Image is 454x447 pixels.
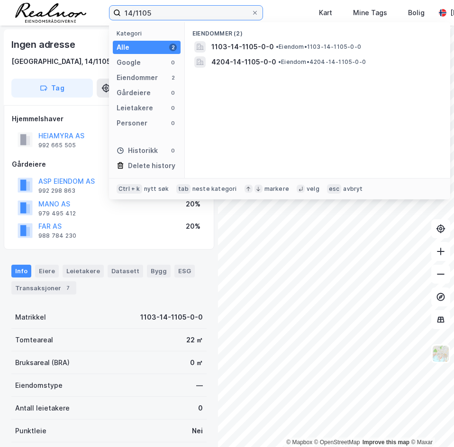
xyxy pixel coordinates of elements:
div: Ingen adresse [11,37,77,52]
div: Eiere [35,265,59,277]
div: velg [307,185,319,193]
div: Leietakere [63,265,104,277]
a: OpenStreetMap [314,439,360,446]
div: Hjemmelshaver [12,113,206,125]
div: Datasett [108,265,143,277]
div: 992 298 863 [38,187,75,195]
div: Eiendomstype [15,380,63,391]
div: Alle [117,42,129,53]
span: • [276,43,279,50]
span: Eiendom • 1103-14-1105-0-0 [276,43,361,51]
div: 988 784 230 [38,232,76,240]
div: 992 665 505 [38,142,76,149]
div: avbryt [343,185,363,193]
div: 2 [169,44,177,51]
div: 20% [186,221,200,232]
div: 0 ㎡ [190,357,203,368]
div: 0 [169,89,177,97]
a: Mapbox [286,439,312,446]
div: Nei [192,425,203,437]
img: Z [432,345,450,363]
iframe: Chat Widget [407,402,454,447]
div: ESG [174,265,195,277]
div: Kart [319,7,332,18]
div: Gårdeiere [12,159,206,170]
input: Søk på adresse, matrikkel, gårdeiere, leietakere eller personer [121,6,251,20]
div: Eiendommer [117,72,158,83]
div: — [196,380,203,391]
div: 1103-14-1105-0-0 [140,312,203,323]
div: neste kategori [192,185,237,193]
div: Punktleie [15,425,46,437]
div: Tomteareal [15,334,53,346]
span: 4204-14-1105-0-0 [211,56,276,68]
span: Eiendom • 4204-14-1105-0-0 [278,58,366,66]
div: Personer [117,117,147,129]
div: 0 [169,119,177,127]
a: Improve this map [363,439,409,446]
div: Historikk [117,145,158,156]
div: Google [117,57,141,68]
button: Tag [11,79,93,98]
div: 979 495 412 [38,210,76,217]
div: Bygg [147,265,171,277]
div: Eiendommer (2) [185,22,450,39]
span: • [278,58,281,65]
div: nytt søk [144,185,169,193]
div: 0 [169,59,177,66]
div: Transaksjoner [11,281,76,295]
div: markere [264,185,289,193]
span: 1103-14-1105-0-0 [211,41,274,53]
div: 7 [63,283,73,293]
div: 2 [169,74,177,81]
div: tab [176,184,191,194]
div: Kategori [117,30,181,37]
div: Antall leietakere [15,402,70,414]
div: Bolig [408,7,425,18]
div: Ctrl + k [117,184,142,194]
div: Gårdeiere [117,87,151,98]
div: Leietakere [117,102,153,114]
div: 22 ㎡ [186,334,203,346]
div: Kontrollprogram for chat [407,402,454,447]
img: realnor-logo.934646d98de889bb5806.png [15,3,86,23]
div: Mine Tags [353,7,387,18]
div: Delete history [128,160,175,171]
div: [GEOGRAPHIC_DATA], 14/1105 [11,56,111,67]
div: Info [11,265,31,277]
div: 0 [169,104,177,112]
div: 0 [198,402,203,414]
div: Bruksareal (BRA) [15,357,70,368]
div: 20% [186,198,200,210]
div: 0 [169,147,177,154]
div: esc [327,184,342,194]
div: Matrikkel [15,312,46,323]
